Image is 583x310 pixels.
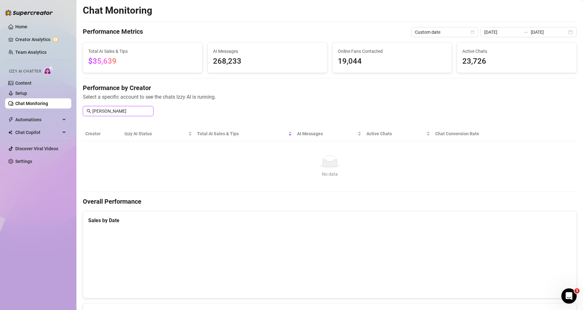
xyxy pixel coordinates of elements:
[531,29,567,36] input: End date
[15,24,27,29] a: Home
[213,48,322,55] span: AI Messages
[338,48,447,55] span: Online Fans Contacted
[297,130,356,137] span: AI Messages
[15,50,46,55] a: Team Analytics
[83,197,577,206] h4: Overall Performance
[15,159,32,164] a: Settings
[83,27,143,37] h4: Performance Metrics
[122,126,195,141] th: Izzy AI Status
[338,55,447,67] span: 19,044
[471,30,474,34] span: calendar
[523,30,528,35] span: to
[15,115,60,125] span: Automations
[213,55,322,67] span: 268,233
[462,48,571,55] span: Active Chats
[87,109,91,113] span: search
[88,171,572,178] div: No data
[15,127,60,137] span: Chat Copilot
[15,91,27,96] a: Setup
[415,27,474,37] span: Custom date
[364,126,433,141] th: Active Chats
[15,34,66,45] a: Creator Analytics exclamation-circle
[5,10,53,16] img: logo-BBDzfeDw.svg
[523,30,528,35] span: swap-right
[462,55,571,67] span: 23,726
[15,81,32,86] a: Content
[433,126,527,141] th: Chat Conversion Rate
[195,126,295,141] th: Total AI Sales & Tips
[83,126,122,141] th: Creator
[88,48,197,55] span: Total AI Sales & Tips
[295,126,364,141] th: AI Messages
[8,117,13,122] span: thunderbolt
[561,288,577,304] iframe: Intercom live chat
[124,130,187,137] span: Izzy AI Status
[15,146,58,151] a: Discover Viral Videos
[574,288,579,293] span: 3
[83,4,152,17] h2: Chat Monitoring
[88,57,117,66] span: $35,639
[9,68,41,74] span: Izzy AI Chatter
[484,29,521,36] input: Start date
[88,216,571,224] div: Sales by Date
[366,130,425,137] span: Active Chats
[197,130,287,137] span: Total AI Sales & Tips
[15,101,48,106] a: Chat Monitoring
[83,93,577,101] span: Select a specific account to see the chats Izzy AI is running.
[8,130,12,135] img: Chat Copilot
[92,108,150,115] input: Search account...
[83,83,577,92] h4: Performance by Creator
[44,66,53,75] img: AI Chatter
